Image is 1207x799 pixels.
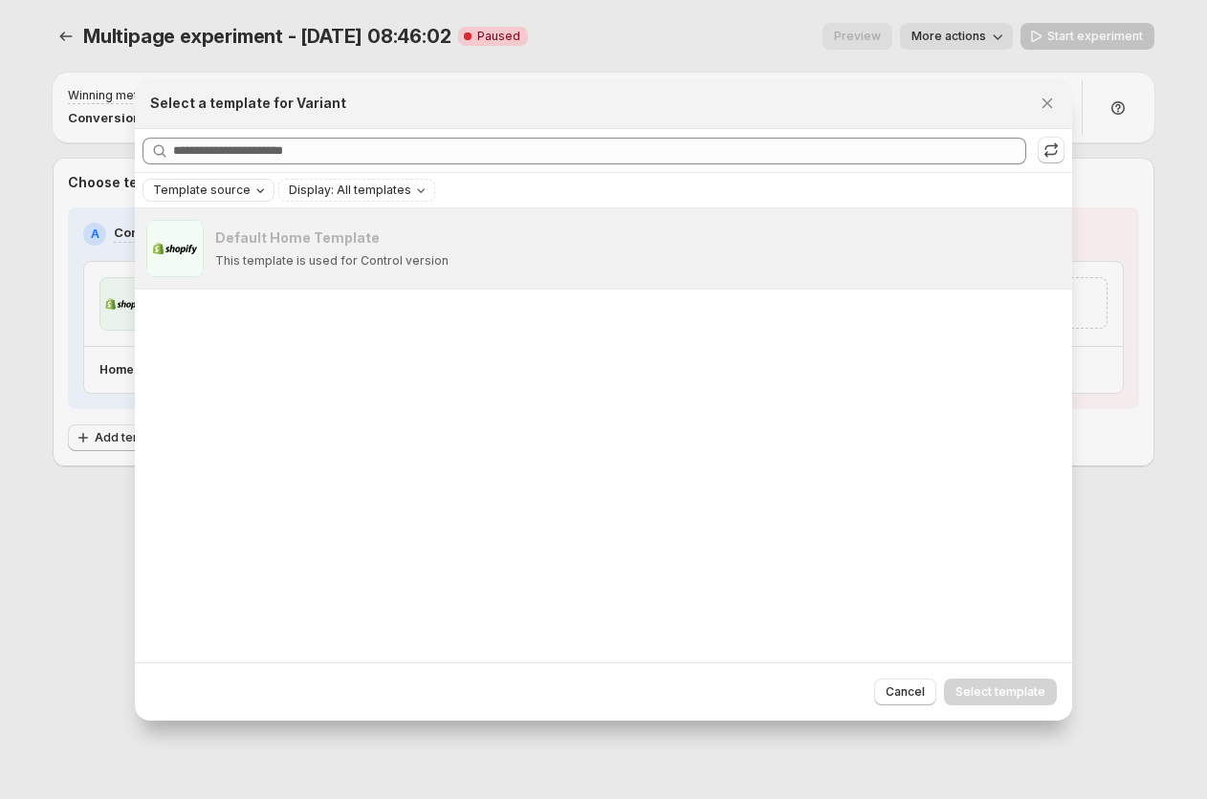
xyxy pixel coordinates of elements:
p: This template is used for Control version [215,253,449,269]
button: Template source [143,180,274,201]
h3: Default Home Template [215,228,380,248]
button: Close [1034,90,1061,117]
button: Cancel [874,679,936,705]
button: Display: All templates [279,180,434,201]
span: Cancel [886,684,925,700]
img: Default Home Template [146,220,204,277]
span: Template source [153,183,251,198]
span: Display: All templates [289,183,411,198]
h2: Select a template for Variant [150,94,346,113]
